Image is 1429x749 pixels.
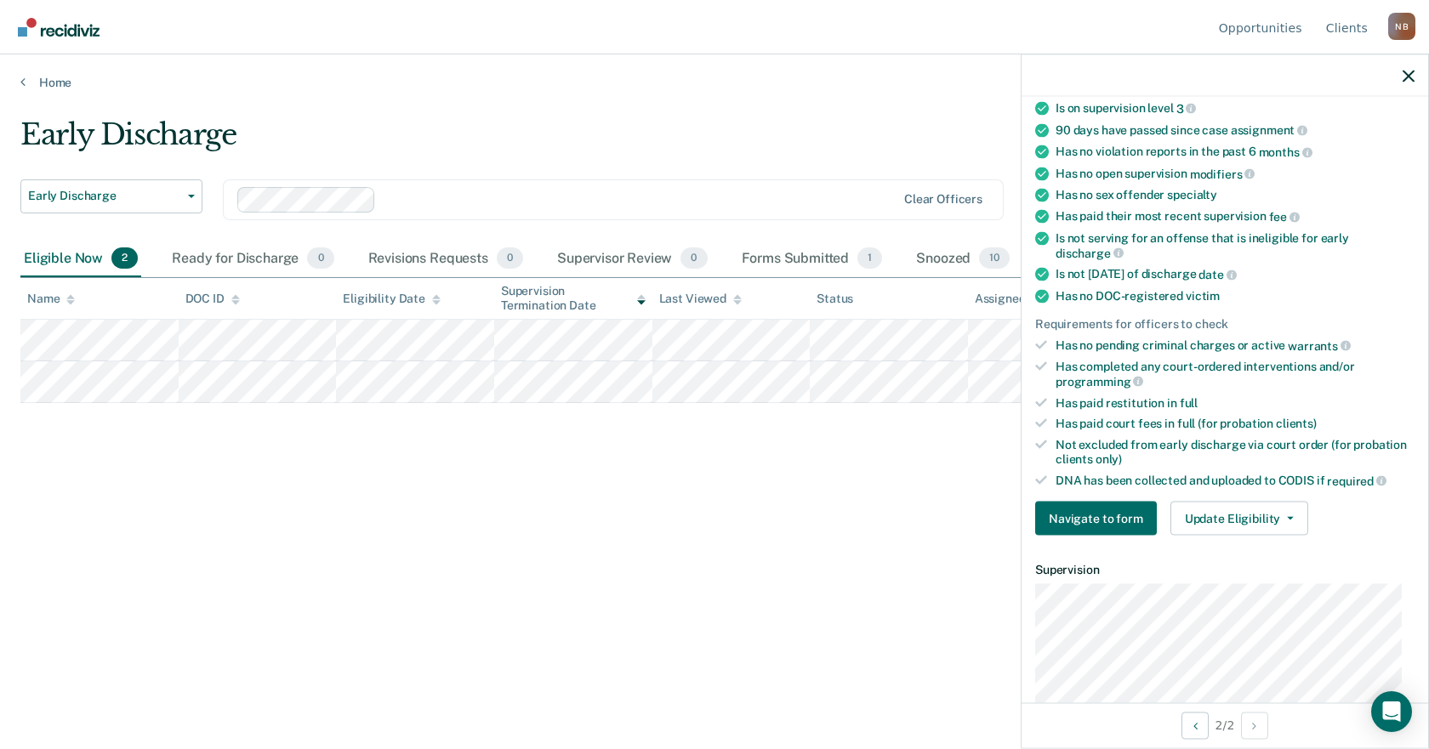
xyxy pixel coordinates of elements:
[1056,374,1143,388] span: programming
[1327,474,1386,487] span: required
[1035,502,1157,536] button: Navigate to form
[857,247,882,270] span: 1
[913,241,1013,278] div: Snoozed
[1035,502,1164,536] a: Navigate to form link
[975,292,1055,306] div: Assigned to
[168,241,337,278] div: Ready for Discharge
[1181,712,1209,739] button: Previous Opportunity
[904,192,982,207] div: Clear officers
[1056,395,1415,410] div: Has paid restitution in
[1186,288,1220,302] span: victim
[1035,563,1415,577] dt: Supervision
[1241,712,1268,739] button: Next Opportunity
[501,284,646,313] div: Supervision Termination Date
[1056,209,1415,224] div: Has paid their most recent supervision
[680,247,707,270] span: 0
[1056,438,1415,467] div: Not excluded from early discharge via court order (for probation clients
[1269,210,1300,224] span: fee
[1190,167,1255,180] span: modifiers
[817,292,853,306] div: Status
[497,247,523,270] span: 0
[111,247,138,270] span: 2
[1288,338,1351,352] span: warrants
[1056,100,1415,116] div: Is on supervision level
[1056,188,1415,202] div: Has no sex offender
[1056,267,1415,282] div: Is not [DATE] of discharge
[185,292,240,306] div: DOC ID
[1388,13,1415,40] button: Profile dropdown button
[1056,360,1415,389] div: Has completed any court-ordered interventions and/or
[28,189,181,203] span: Early Discharge
[27,292,75,306] div: Name
[1167,188,1217,201] span: specialty
[307,247,333,270] span: 0
[1022,702,1428,747] div: 2 / 2
[343,292,441,306] div: Eligibility Date
[979,247,1010,270] span: 10
[1056,230,1415,259] div: Is not serving for an offense that is ineligible for early
[1276,417,1317,430] span: clients)
[659,292,742,306] div: Last Viewed
[20,241,141,278] div: Eligible Now
[1056,473,1415,488] div: DNA has been collected and uploaded to CODIS if
[1259,145,1312,158] span: months
[1056,417,1415,431] div: Has paid court fees in full (for probation
[1056,145,1415,160] div: Has no violation reports in the past 6
[1371,691,1412,732] div: Open Intercom Messenger
[1056,288,1415,303] div: Has no DOC-registered
[20,75,1409,90] a: Home
[554,241,711,278] div: Supervisor Review
[1198,268,1236,281] span: date
[18,18,100,37] img: Recidiviz
[1035,316,1415,331] div: Requirements for officers to check
[1180,395,1198,409] span: full
[1056,338,1415,353] div: Has no pending criminal charges or active
[1096,452,1122,466] span: only)
[1056,122,1415,138] div: 90 days have passed since case
[1056,166,1415,181] div: Has no open supervision
[1170,502,1308,536] button: Update Eligibility
[738,241,886,278] div: Forms Submitted
[20,117,1092,166] div: Early Discharge
[1056,246,1124,259] span: discharge
[1231,123,1307,137] span: assignment
[1388,13,1415,40] div: N B
[365,241,527,278] div: Revisions Requests
[1176,101,1197,115] span: 3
